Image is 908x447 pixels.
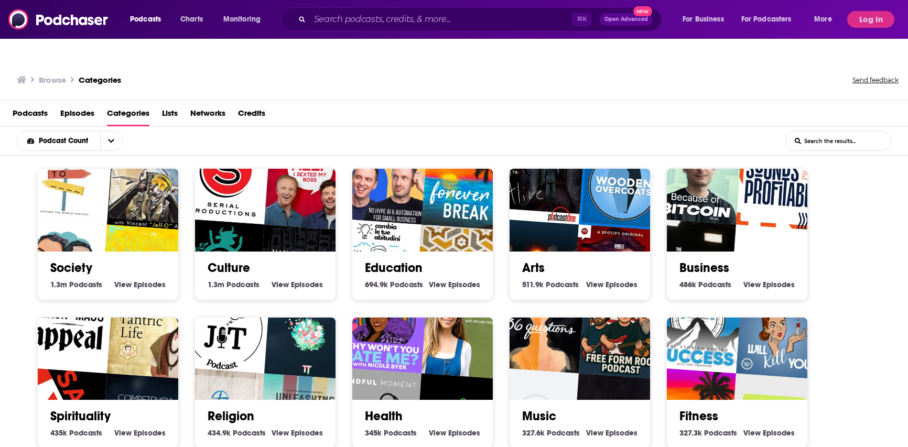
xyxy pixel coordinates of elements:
h3: Browse [39,75,66,85]
img: Podchaser - Follow, Share and Rate Podcasts [8,9,109,29]
span: View [743,280,761,289]
span: Podcasts [698,280,731,289]
span: Episodes [606,428,637,438]
a: Episodes [60,105,94,126]
a: View Arts Episodes [586,280,637,289]
div: Why Won't You Date Me? with Nicole Byer [338,283,428,373]
a: 694.9k Education Podcasts [365,280,423,289]
a: Podcasts [13,105,48,126]
span: Podcasts [546,280,579,289]
button: open menu [216,11,274,28]
span: View [429,280,446,289]
a: Music [522,408,556,424]
span: Podcast Count [39,137,92,145]
a: 511.9k Arts Podcasts [522,280,579,289]
span: Open Advanced [604,17,648,22]
a: Culture [208,260,250,276]
span: View [114,280,132,289]
a: Health [365,408,403,424]
a: Categories [79,75,121,85]
a: 327.6k Music Podcasts [522,428,580,438]
span: 327.6k [522,428,545,438]
div: Fighter Pilot Podcast [107,140,197,231]
div: Free Form Rock Podcast [579,289,669,379]
img: Wooden Overcoats [579,140,669,231]
button: open menu [100,132,122,150]
span: Podcasts [130,12,161,27]
span: View [586,280,603,289]
span: 1.3m [50,280,67,289]
div: Just Thinking Podcast [180,283,271,373]
a: Credits [238,105,265,126]
span: Podcasts [69,280,102,289]
a: Business [679,260,729,276]
span: View [429,428,446,438]
a: Categories [107,105,149,126]
span: Podcasts [69,428,102,438]
img: This Podcast Will Kill You [736,289,826,379]
button: Open AdvancedNew [600,13,653,26]
span: View [272,428,289,438]
a: Lists [162,105,178,126]
span: Podcasts [704,428,737,438]
span: Episodes [763,428,795,438]
img: Because of Bitcoin [652,135,742,225]
span: Episodes [134,280,166,289]
a: Spirituality [50,408,111,424]
span: New [633,6,652,16]
button: open menu [123,11,175,28]
span: 694.9k [365,280,388,289]
span: Podcasts [233,428,266,438]
input: Search podcasts, credits, & more... [310,11,572,28]
a: Society [50,260,92,276]
a: Networks [190,105,225,126]
a: 435k Spirituality Podcasts [50,428,102,438]
span: Podcasts [226,280,260,289]
div: The Real Stories Behind Success [652,283,742,373]
a: Religion [208,408,254,424]
span: 1.3m [208,280,224,289]
button: open menu [675,11,737,28]
span: Episodes [291,280,323,289]
a: View Music Episodes [586,428,637,438]
span: 486k [679,280,696,289]
button: open menu [807,11,845,28]
img: The Creation Stories [264,289,354,379]
img: Forever Break [421,140,512,231]
img: Black Mass Appeal: Modern Satanism for the Masses [23,283,113,373]
img: Serial [180,135,271,225]
a: View Business Episodes [743,280,795,289]
span: ⌘ K [572,13,591,26]
span: View [743,428,761,438]
div: We're Alive [495,135,585,225]
span: Monitoring [223,12,261,27]
div: Take Me To Travel Podcast [23,135,113,225]
img: 36 Questions – The Podcast Musical [495,283,585,373]
div: FoundMyFitness [421,289,512,379]
a: Arts [522,260,545,276]
span: 345k [365,428,382,438]
a: 486k Business Podcasts [679,280,731,289]
div: Search podcasts, credits, & more... [291,7,672,31]
div: Help I Sexted My Boss [264,140,354,231]
a: View Culture Episodes [272,280,323,289]
span: 327.3k [679,428,702,438]
span: View [114,428,132,438]
span: View [272,280,289,289]
img: Authority Hacker Podcast – AI & Automation for Small biz & Marketers [338,135,428,225]
a: View Society Episodes [114,280,166,289]
button: Send feedback [849,73,902,88]
a: 1.3m Society Podcasts [50,280,102,289]
span: Episodes [134,428,166,438]
a: View Health Episodes [429,428,480,438]
h2: Choose List sort [17,131,139,151]
a: Education [365,260,423,276]
a: 327.3k Fitness Podcasts [679,428,737,438]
